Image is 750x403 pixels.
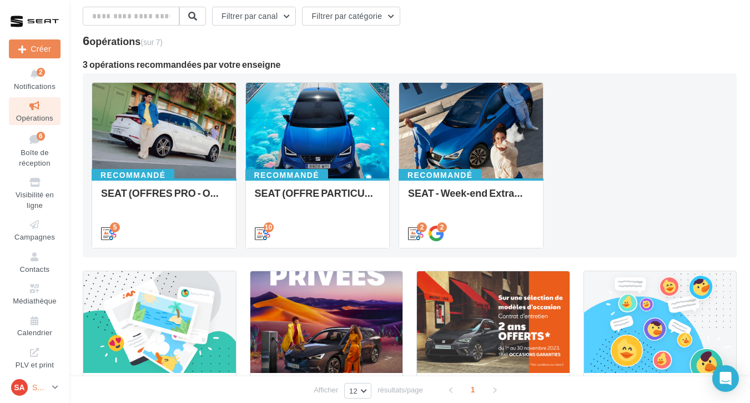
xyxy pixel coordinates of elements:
span: Calendrier [17,329,52,337]
div: 10 [264,222,274,232]
div: Open Intercom Messenger [712,365,739,392]
div: SEAT - Week-end Extraordinaire ([GEOGRAPHIC_DATA]) - OCTOBRE [408,187,534,210]
div: 5 [110,222,120,232]
div: 6 [83,34,163,47]
div: 2 [37,68,45,77]
div: opérations [89,36,163,46]
span: Notifications [14,82,56,91]
button: Créer [9,39,61,58]
a: Médiathèque [9,280,61,307]
div: 3 opérations recommandées par votre enseigne [83,60,737,69]
a: Boîte de réception6 [9,130,61,170]
a: SA SEAT ARTIGUES [9,377,61,398]
div: 2 [437,222,447,232]
span: résultats/page [377,385,423,395]
span: Contacts [20,265,50,273]
a: Opérations [9,97,61,125]
button: Filtrer par catégorie [302,7,400,26]
p: SEAT ARTIGUES [32,382,48,393]
div: Recommandé [399,169,481,181]
span: 1 [464,381,482,399]
a: Campagnes [9,216,61,243]
span: PLV et print personnalisable [13,358,57,390]
span: Campagnes [14,232,55,241]
span: Boîte de réception [19,148,50,167]
a: Calendrier [9,312,61,340]
span: 12 [349,386,358,395]
div: Recommandé [92,169,174,181]
a: PLV et print personnalisable [9,344,61,392]
span: Opérations [16,113,53,122]
button: Notifications 2 [9,66,61,93]
button: Filtrer par canal [212,7,296,26]
span: Médiathèque [13,296,57,305]
span: SA [14,382,24,393]
span: Afficher [314,385,338,395]
div: 2 [417,222,427,232]
div: Nouvelle campagne [9,39,61,58]
div: 6 [37,132,45,141]
a: Visibilité en ligne [9,174,61,212]
div: SEAT (OFFRES PRO - OCT) - SOCIAL MEDIA [101,187,227,210]
a: Contacts [9,248,61,276]
span: (sur 7) [140,37,163,47]
div: SEAT (OFFRE PARTICULIER - OCT) - SOCIAL MEDIA [255,187,381,210]
button: 12 [344,383,371,399]
div: Recommandé [245,169,328,181]
span: Visibilité en ligne [16,190,54,210]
